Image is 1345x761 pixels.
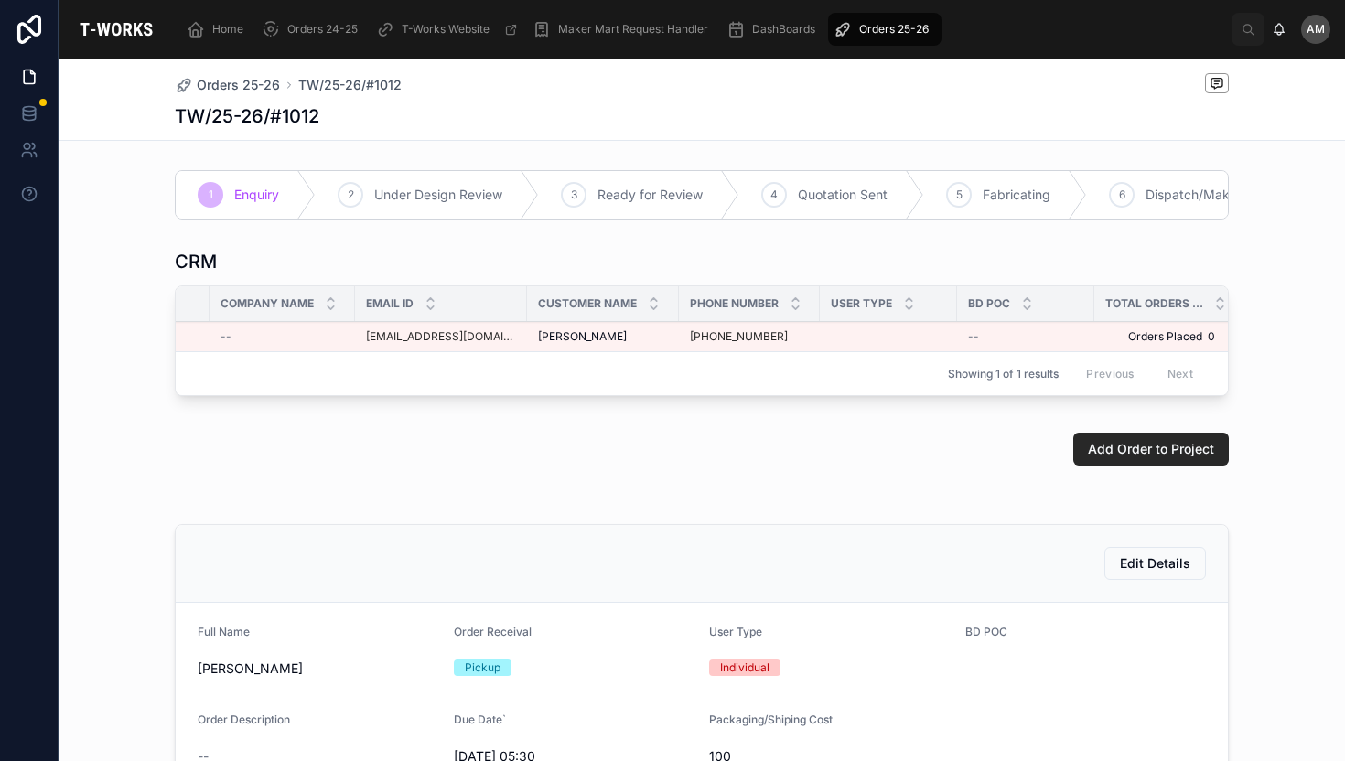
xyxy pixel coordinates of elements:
div: Pickup [465,659,500,676]
span: Dispatch/Makers Mart [1146,186,1280,204]
button: Add Order to Project [1073,433,1229,466]
span: Customer Name [538,296,637,311]
span: Full Name [198,625,250,638]
span: 5 [956,188,963,202]
a: Orders 25-26 [175,76,280,94]
span: User Type [831,296,892,311]
span: BD POC [965,625,1007,638]
span: Fabricating [983,186,1050,204]
a: Maker Mart Request Handler [527,13,721,46]
img: App logo [73,15,159,44]
span: Orders Placed 0 [1094,329,1215,344]
a: [PHONE_NUMBER] [690,329,788,344]
div: scrollable content [174,9,1232,49]
span: Showing 1 of 1 results [948,367,1059,381]
span: User Type [709,625,762,638]
span: Total Orders Placed [1105,296,1203,311]
button: Edit Details [1104,547,1206,580]
span: T-Works Website [402,22,490,37]
span: Ready for Review [597,186,703,204]
span: Orders 24-25 [287,22,358,37]
span: 3 [571,188,577,202]
div: Individual [720,659,769,676]
span: Orders 25-26 [859,22,929,37]
span: 4 [770,188,778,202]
span: DashBoards [752,22,815,37]
span: am [1307,22,1325,37]
span: Quotation Sent [798,186,888,204]
span: Under Design Review [374,186,502,204]
span: -- [221,329,231,344]
span: Packaging/Shiping Cost [709,713,833,726]
span: Add Order to Project [1088,440,1214,458]
span: BD POC [968,296,1010,311]
span: 2 [348,188,354,202]
a: [EMAIL_ADDRESS][DOMAIN_NAME] [366,329,516,344]
span: [PERSON_NAME] [538,329,627,344]
span: Maker Mart Request Handler [558,22,708,37]
a: DashBoards [721,13,828,46]
span: Company Name [221,296,314,311]
span: Due Date` [454,713,506,726]
a: Orders 24-25 [256,13,371,46]
span: Orders 25-26 [197,76,280,94]
span: 1 [209,188,213,202]
a: TW/25-26/#1012 [298,76,402,94]
a: T-Works Website [371,13,527,46]
a: Orders 25-26 [828,13,941,46]
span: Enquiry [234,186,279,204]
span: Order Description [198,713,290,726]
span: Email ID [366,296,414,311]
span: [PERSON_NAME] [198,659,439,678]
span: -- [968,329,979,344]
a: Home [181,13,256,46]
h1: CRM [175,249,217,274]
span: Phone Number [690,296,779,311]
span: Home [212,22,243,37]
span: 6 [1119,188,1125,202]
h1: TW/25-26/#1012 [175,103,319,129]
span: Order Receival [454,625,532,638]
span: Edit Details [1120,554,1190,573]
